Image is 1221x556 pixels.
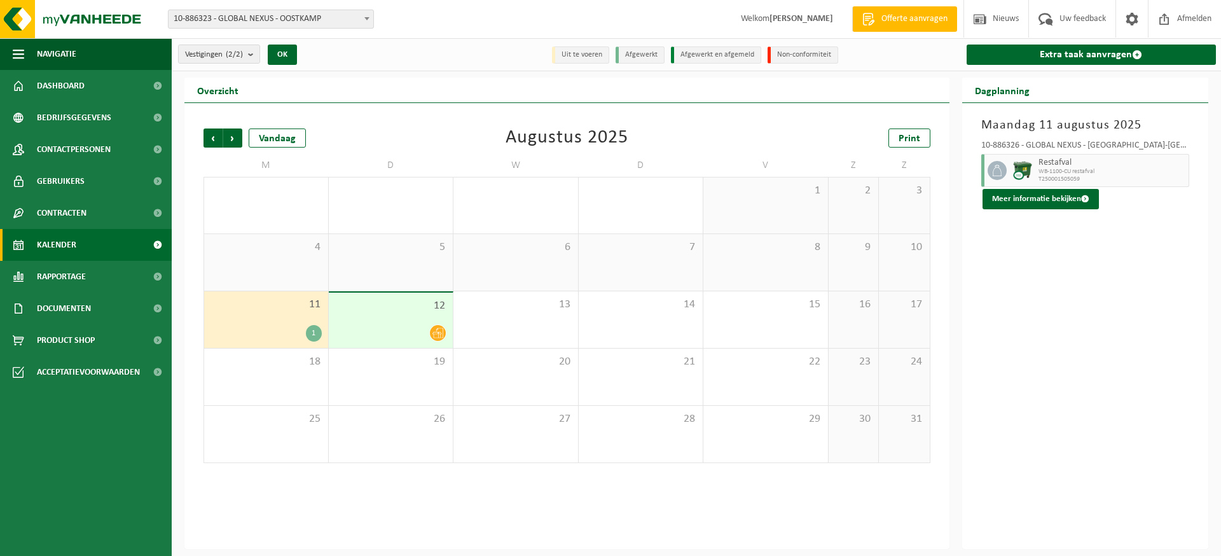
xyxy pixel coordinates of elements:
[210,412,322,426] span: 25
[552,46,609,64] li: Uit te voeren
[185,45,243,64] span: Vestigingen
[769,14,833,24] strong: [PERSON_NAME]
[710,184,822,198] span: 1
[210,355,322,369] span: 18
[852,6,957,32] a: Offerte aanvragen
[37,102,111,134] span: Bedrijfsgegevens
[178,45,260,64] button: Vestigingen(2/2)
[203,129,223,148] span: Vorige
[835,298,873,312] span: 16
[885,412,923,426] span: 31
[37,134,111,165] span: Contactpersonen
[335,355,447,369] span: 19
[226,50,243,59] count: (2/2)
[703,154,829,177] td: V
[878,13,951,25] span: Offerte aanvragen
[210,240,322,254] span: 4
[37,356,140,388] span: Acceptatievoorwaarden
[710,240,822,254] span: 8
[1038,158,1186,168] span: Restafval
[249,129,306,148] div: Vandaag
[983,189,1099,209] button: Meer informatie bekijken
[335,412,447,426] span: 26
[37,165,85,197] span: Gebruikers
[885,298,923,312] span: 17
[888,129,930,148] a: Print
[223,129,242,148] span: Volgende
[579,154,704,177] td: D
[37,324,95,356] span: Product Shop
[835,355,873,369] span: 23
[1038,176,1186,183] span: T250001505059
[885,240,923,254] span: 10
[1013,161,1032,180] img: WB-1100-CU
[616,46,665,64] li: Afgewerkt
[168,10,374,29] span: 10-886323 - GLOBAL NEXUS - OOSTKAMP
[37,38,76,70] span: Navigatie
[710,412,822,426] span: 29
[329,154,454,177] td: D
[460,355,572,369] span: 20
[335,240,447,254] span: 5
[506,129,628,148] div: Augustus 2025
[829,154,880,177] td: Z
[885,355,923,369] span: 24
[879,154,930,177] td: Z
[37,293,91,324] span: Documenten
[37,197,86,229] span: Contracten
[1038,168,1186,176] span: WB-1100-CU restafval
[460,412,572,426] span: 27
[835,240,873,254] span: 9
[585,355,697,369] span: 21
[768,46,838,64] li: Non-conformiteit
[453,154,579,177] td: W
[184,78,251,102] h2: Overzicht
[585,412,697,426] span: 28
[460,240,572,254] span: 6
[585,240,697,254] span: 7
[37,261,86,293] span: Rapportage
[885,184,923,198] span: 3
[306,325,322,342] div: 1
[585,298,697,312] span: 14
[981,116,1190,135] h3: Maandag 11 augustus 2025
[37,70,85,102] span: Dashboard
[710,298,822,312] span: 15
[37,229,76,261] span: Kalender
[210,298,322,312] span: 11
[460,298,572,312] span: 13
[835,412,873,426] span: 30
[268,45,297,65] button: OK
[899,134,920,144] span: Print
[710,355,822,369] span: 22
[835,184,873,198] span: 2
[169,10,373,28] span: 10-886323 - GLOBAL NEXUS - OOSTKAMP
[962,78,1042,102] h2: Dagplanning
[203,154,329,177] td: M
[335,299,447,313] span: 12
[671,46,761,64] li: Afgewerkt en afgemeld
[981,141,1190,154] div: 10-886326 - GLOBAL NEXUS - [GEOGRAPHIC_DATA]-[GEOGRAPHIC_DATA]
[967,45,1217,65] a: Extra taak aanvragen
